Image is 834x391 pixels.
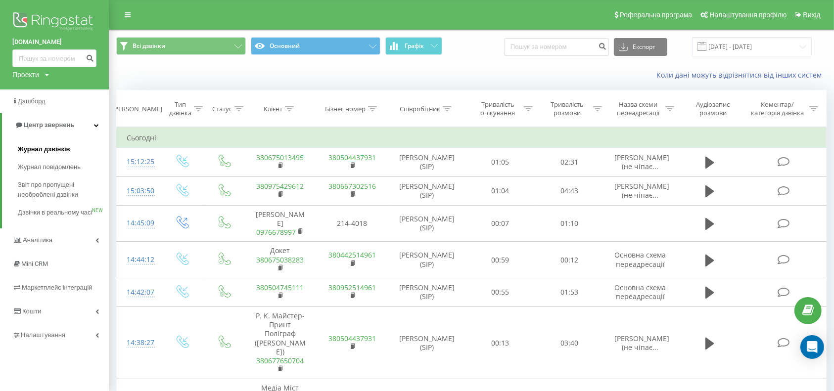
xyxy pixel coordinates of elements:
span: Дашборд [18,97,46,105]
td: [PERSON_NAME] (SIP) [388,278,466,306]
td: 00:59 [466,242,535,278]
span: Налаштування [21,331,65,339]
td: 01:53 [535,278,604,306]
td: Р. К. Майстер-Принт Поліграф ([PERSON_NAME]) [244,307,316,379]
div: Open Intercom Messenger [800,335,824,359]
a: 380952514961 [328,283,376,292]
td: 02:31 [535,148,604,176]
span: Звіт про пропущені необроблені дзвінки [18,180,104,200]
td: 03:40 [535,307,604,379]
td: 04:43 [535,176,604,205]
div: 14:44:12 [127,250,151,269]
input: Пошук за номером [504,38,609,56]
div: Аудіозапис розмови [686,100,741,117]
a: 380504745111 [256,283,304,292]
div: Бізнес номер [325,105,366,113]
span: Кошти [22,307,41,315]
input: Пошук за номером [12,49,96,67]
div: Тип дзвінка [169,100,191,117]
a: 380667302516 [328,181,376,191]
span: Вихід [803,11,821,19]
td: [PERSON_NAME] (SIP) [388,242,466,278]
td: 00:13 [466,307,535,379]
button: Графік [385,37,442,55]
span: Журнал повідомлень [18,162,81,172]
a: 380677650704 [256,356,304,365]
button: Основний [251,37,380,55]
span: Mini CRM [21,260,48,267]
a: Центр звернень [2,113,109,137]
td: Основна схема переадресації [604,242,677,278]
a: Журнал повідомлень [18,158,109,176]
a: 380975429612 [256,181,304,191]
td: 00:55 [466,278,535,306]
div: [PERSON_NAME] [113,105,163,113]
a: 380504437931 [328,153,376,162]
span: [PERSON_NAME] (не чіпає... [614,181,670,200]
a: 0976678997 [256,227,296,237]
span: Реферальна програма [620,11,693,19]
div: Назва схеми переадресації [613,100,663,117]
div: 14:42:07 [127,283,151,302]
span: Дзвінки в реальному часі [18,208,92,217]
td: 01:05 [466,148,535,176]
td: 01:10 [535,205,604,242]
span: [PERSON_NAME] (не чіпає... [614,334,670,352]
button: Всі дзвінки [116,37,246,55]
td: 01:04 [466,176,535,205]
div: Тривалість розмови [544,100,591,117]
div: Проекти [12,70,39,80]
img: Ringostat logo [12,10,96,35]
a: 380675038283 [256,255,304,264]
div: 14:38:27 [127,333,151,352]
span: Всі дзвінки [133,42,165,50]
td: Основна схема переадресації [604,278,677,306]
a: 380675013495 [256,153,304,162]
button: Експорт [614,38,667,56]
div: 15:12:25 [127,152,151,172]
div: 15:03:50 [127,181,151,201]
td: Докет [244,242,316,278]
td: [PERSON_NAME] [244,205,316,242]
td: [PERSON_NAME] (SIP) [388,176,466,205]
a: Дзвінки в реальному часіNEW [18,204,109,221]
td: [PERSON_NAME] (SIP) [388,148,466,176]
a: 380504437931 [328,334,376,343]
span: Аналiтика [23,236,52,244]
div: Співробітник [400,105,440,113]
td: 00:12 [535,242,604,278]
td: Сьогодні [117,128,827,148]
td: 00:07 [466,205,535,242]
span: Журнал дзвінків [18,144,70,154]
div: Статус [212,105,232,113]
a: [DOMAIN_NAME] [12,37,96,47]
span: Налаштування профілю [709,11,787,19]
td: [PERSON_NAME] (SIP) [388,205,466,242]
span: [PERSON_NAME] (не чіпає... [614,153,670,171]
td: [PERSON_NAME] (SIP) [388,307,466,379]
div: 14:45:09 [127,214,151,233]
a: Звіт про пропущені необроблені дзвінки [18,176,109,204]
span: Графік [405,43,424,49]
td: 214-4018 [316,205,388,242]
span: Маркетплейс інтеграцій [22,284,93,291]
a: Коли дані можуть відрізнятися вiд інших систем [656,70,827,80]
div: Клієнт [264,105,282,113]
a: 380442514961 [328,250,376,260]
span: Центр звернень [24,121,74,129]
a: Журнал дзвінків [18,140,109,158]
div: Тривалість очікування [475,100,521,117]
div: Коментар/категорія дзвінка [749,100,807,117]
